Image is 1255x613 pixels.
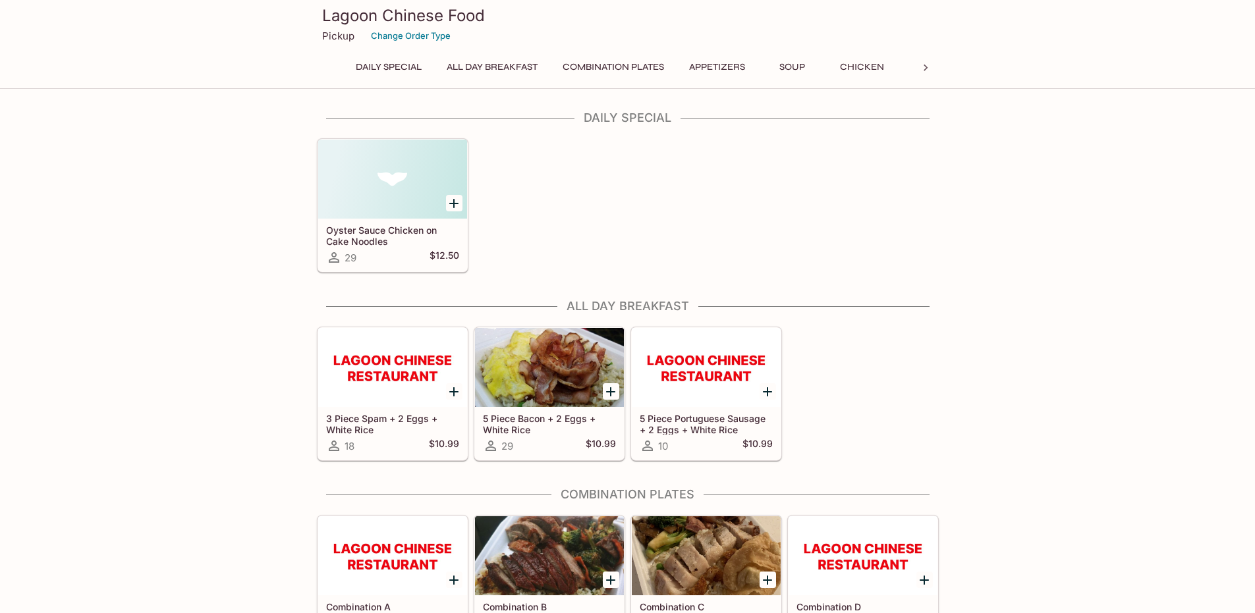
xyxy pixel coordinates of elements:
a: 3 Piece Spam + 2 Eggs + White Rice18$10.99 [318,327,468,460]
button: Add Combination D [916,572,933,588]
button: Beef [903,58,962,76]
div: Combination A [318,516,467,595]
h5: $10.99 [586,438,616,454]
h5: Combination C [640,601,773,612]
button: Add Combination C [760,572,776,588]
button: Combination Plates [555,58,671,76]
div: Combination B [475,516,624,595]
a: Oyster Sauce Chicken on Cake Noodles29$12.50 [318,139,468,272]
h5: 5 Piece Bacon + 2 Eggs + White Rice [483,413,616,435]
h5: Combination B [483,601,616,612]
button: Add 5 Piece Portuguese Sausage + 2 Eggs + White Rice [760,383,776,400]
div: 5 Piece Portuguese Sausage + 2 Eggs + White Rice [632,328,781,407]
span: 18 [345,440,354,452]
button: Appetizers [682,58,752,76]
button: Add Combination B [603,572,619,588]
p: Pickup [322,30,354,42]
span: 29 [345,252,356,264]
h5: Oyster Sauce Chicken on Cake Noodles [326,225,459,246]
h4: Combination Plates [317,487,939,502]
h5: $10.99 [742,438,773,454]
button: Chicken [833,58,892,76]
button: Soup [763,58,822,76]
span: 29 [501,440,513,452]
span: 10 [658,440,668,452]
h5: $10.99 [429,438,459,454]
h5: 3 Piece Spam + 2 Eggs + White Rice [326,413,459,435]
button: Add 3 Piece Spam + 2 Eggs + White Rice [446,383,462,400]
div: 3 Piece Spam + 2 Eggs + White Rice [318,328,467,407]
a: 5 Piece Bacon + 2 Eggs + White Rice29$10.99 [474,327,625,460]
button: All Day Breakfast [439,58,545,76]
a: 5 Piece Portuguese Sausage + 2 Eggs + White Rice10$10.99 [631,327,781,460]
div: Combination C [632,516,781,595]
h5: Combination D [796,601,930,612]
h5: $12.50 [430,250,459,265]
h5: 5 Piece Portuguese Sausage + 2 Eggs + White Rice [640,413,773,435]
button: Add 5 Piece Bacon + 2 Eggs + White Rice [603,383,619,400]
div: 5 Piece Bacon + 2 Eggs + White Rice [475,328,624,407]
button: Change Order Type [365,26,457,46]
h3: Lagoon Chinese Food [322,5,934,26]
button: Daily Special [349,58,429,76]
h5: Combination A [326,601,459,612]
h4: All Day Breakfast [317,299,939,313]
button: Add Oyster Sauce Chicken on Cake Noodles [446,195,462,211]
div: Combination D [789,516,937,595]
button: Add Combination A [446,572,462,588]
h4: Daily Special [317,111,939,125]
div: Oyster Sauce Chicken on Cake Noodles [318,140,467,219]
